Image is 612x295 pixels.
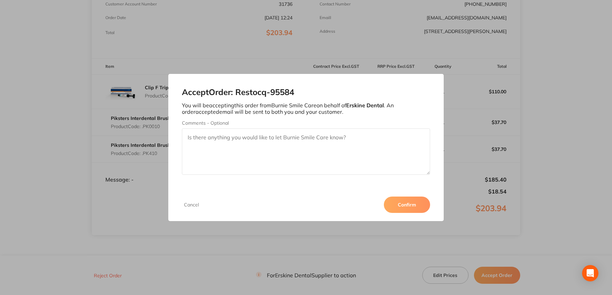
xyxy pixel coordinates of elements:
[182,102,430,115] p: You will be accepting this order from Burnie Smile Care on behalf of . An order accepted email wi...
[582,265,598,281] div: Open Intercom Messenger
[384,197,430,213] button: Confirm
[182,88,430,97] h2: Accept Order: Restocq- 95584
[346,102,384,109] b: Erskine Dental
[182,202,201,208] button: Cancel
[182,120,430,126] label: Comments - Optional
